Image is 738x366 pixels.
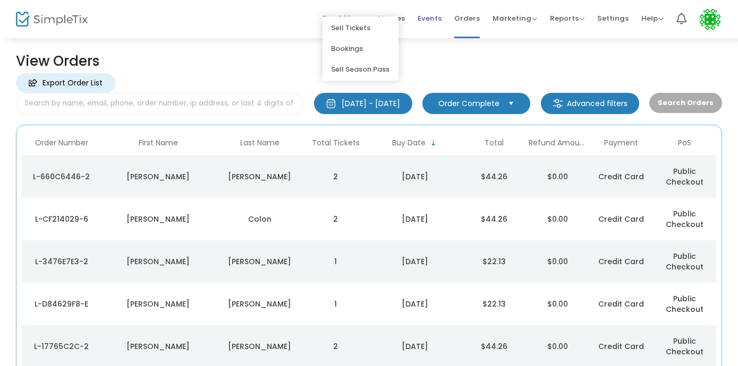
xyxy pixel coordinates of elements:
[463,155,526,198] td: $44.26
[304,198,367,240] td: 2
[504,98,519,109] button: Select
[438,98,499,109] span: Order Complete
[24,299,98,309] div: L-D84629F8-E
[218,299,301,309] div: Chavez
[24,171,98,182] div: L-660C6446-2
[666,336,703,357] span: Public Checkout
[454,5,480,32] span: Orders
[24,256,98,267] div: L-3476E7E3-2
[463,198,526,240] td: $44.26
[304,130,367,155] th: Total Tickets
[526,198,589,240] td: $0.00
[370,341,460,352] div: 8/24/2025
[666,208,703,230] span: Public Checkout
[553,98,563,109] img: filter
[218,214,301,224] div: Colon
[526,130,589,155] th: Refund Amount
[218,171,301,182] div: Favazza
[550,13,584,23] span: Reports
[541,93,639,114] m-button: Advanced filters
[323,59,398,80] li: Sell Season Pass
[218,341,301,352] div: wiggins
[35,138,88,147] span: Order Number
[604,138,638,147] span: Payment
[463,130,526,155] th: Total
[526,283,589,325] td: $0.00
[370,171,460,182] div: 8/24/2025
[378,5,405,32] span: Venues
[304,283,367,325] td: 1
[678,138,691,147] span: PoS
[392,138,426,147] span: Buy Date
[104,214,213,224] div: Melissa
[342,98,400,109] div: [DATE] - [DATE]
[24,341,98,352] div: L-17765C2C-2
[323,13,366,23] span: Box Office
[304,240,367,283] td: 1
[666,166,703,187] span: Public Checkout
[104,299,213,309] div: Yazmin
[240,138,279,147] span: Last Name
[598,171,644,182] span: Credit Card
[641,13,664,23] span: Help
[326,98,336,109] img: monthly
[24,214,98,224] div: L-CF214029-6
[526,155,589,198] td: $0.00
[429,139,438,147] span: Sortable
[323,38,398,59] li: Bookings
[598,341,644,352] span: Credit Card
[493,13,537,23] span: Marketing
[598,214,644,224] span: Credit Card
[418,5,442,32] span: Events
[370,299,460,309] div: 8/24/2025
[104,256,213,267] div: Maria
[16,53,722,69] h2: View Orders
[104,341,213,352] div: Lucas
[104,171,213,182] div: Lisa
[304,155,367,198] td: 2
[598,256,644,267] span: Credit Card
[323,18,398,38] li: Sell Tickets
[139,138,178,147] span: First Name
[598,299,644,309] span: Credit Card
[370,256,460,267] div: 8/24/2025
[463,240,526,283] td: $22.13
[16,93,303,115] input: Search by name, email, phone, order number, ip address, or last 4 digits of card
[314,93,412,114] button: [DATE] - [DATE]
[666,251,703,272] span: Public Checkout
[370,214,460,224] div: 8/24/2025
[666,293,703,315] span: Public Checkout
[16,73,115,93] m-button: Export Order List
[463,283,526,325] td: $22.13
[597,5,629,32] span: Settings
[526,240,589,283] td: $0.00
[218,256,301,267] div: Romero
